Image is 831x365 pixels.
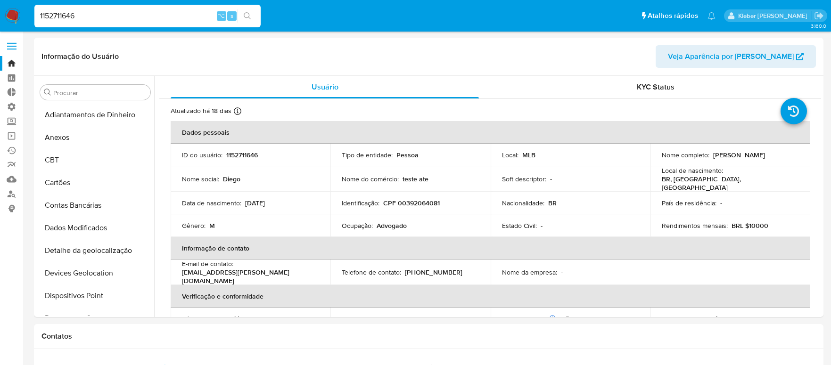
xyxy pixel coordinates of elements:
h1: Informação do Usuário [41,52,119,61]
p: [PHONE_NUMBER] [405,268,462,276]
span: s [230,11,233,20]
button: Veja Aparência por [PERSON_NAME] [656,45,816,68]
p: - [550,175,552,183]
th: Verificação e conformidade [171,285,810,308]
p: - [720,199,722,207]
p: Ocupação : [342,221,373,230]
button: Anexos [36,126,154,149]
p: teste ate [403,175,428,183]
p: - [740,315,742,323]
p: kleber.bueno@mercadolivre.com [738,11,811,20]
p: ID do usuário : [182,151,222,159]
p: PEP confirmado : [502,315,557,323]
p: - [395,315,396,323]
p: CPF 00392064081 [383,199,440,207]
p: Soft descriptor : [502,175,546,183]
p: - [561,268,563,276]
p: Nível de KYC : [182,315,221,323]
p: BR [548,199,557,207]
button: Documentação [36,307,154,330]
p: [DATE] [245,199,265,207]
p: verified [225,315,247,323]
p: Pessoa [396,151,419,159]
p: Local de nascimento : [662,166,723,175]
span: Veja Aparência por [PERSON_NAME] [668,45,794,68]
p: Estado Civil : [502,221,537,230]
th: Dados pessoais [171,121,810,144]
p: E-mail de contato : [182,260,233,268]
p: Telefone de contato : [342,268,401,276]
p: 1152711646 [226,151,258,159]
p: Tipo de Confirmação PEP : [662,315,737,323]
span: ⌥ [218,11,225,20]
p: [EMAIL_ADDRESS][PERSON_NAME][DOMAIN_NAME] [182,268,315,285]
button: Detalhe da geolocalização [36,239,154,262]
p: Atualizado há 18 dias [171,106,231,115]
p: Local : [502,151,518,159]
p: - [541,221,543,230]
button: Adiantamentos de Dinheiro [36,104,154,126]
span: Atalhos rápidos [648,11,698,21]
p: Rendimentos mensais : [662,221,728,230]
p: Nome completo : [662,151,709,159]
button: Devices Geolocation [36,262,154,284]
p: M [209,221,215,230]
button: Cartões [36,171,154,194]
p: Diego [223,175,240,183]
button: Procurar [44,89,51,96]
p: Nome social : [182,175,219,183]
p: Data de nascimento : [182,199,241,207]
p: Tipo de entidade : [342,151,393,159]
p: Gênero : [182,221,206,230]
input: Pesquise usuários ou casos... [34,10,261,22]
p: MLB [522,151,535,159]
span: KYC Status [637,81,675,92]
button: Contas Bancárias [36,194,154,217]
p: Advogado [377,221,407,230]
p: Nome da empresa : [502,268,557,276]
h1: Contatos [41,332,816,341]
a: Sair [814,11,824,21]
button: Dispositivos Point [36,284,154,307]
p: Sujeito obrigado : [342,315,391,323]
p: Identificação : [342,199,379,207]
button: CBT [36,149,154,171]
p: [PERSON_NAME] [713,151,765,159]
p: País de residência : [662,199,716,207]
p: BRL $10000 [732,221,768,230]
a: Notificações [708,12,716,20]
button: search-icon [238,9,257,23]
button: Dados Modificados [36,217,154,239]
input: Procurar [53,89,147,97]
p: Não [561,315,573,323]
p: Nacionalidade : [502,199,544,207]
span: Usuário [312,81,338,92]
th: Informação de contato [171,237,810,260]
p: BR, [GEOGRAPHIC_DATA], [GEOGRAPHIC_DATA] [662,175,795,192]
p: Nome do comércio : [342,175,399,183]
